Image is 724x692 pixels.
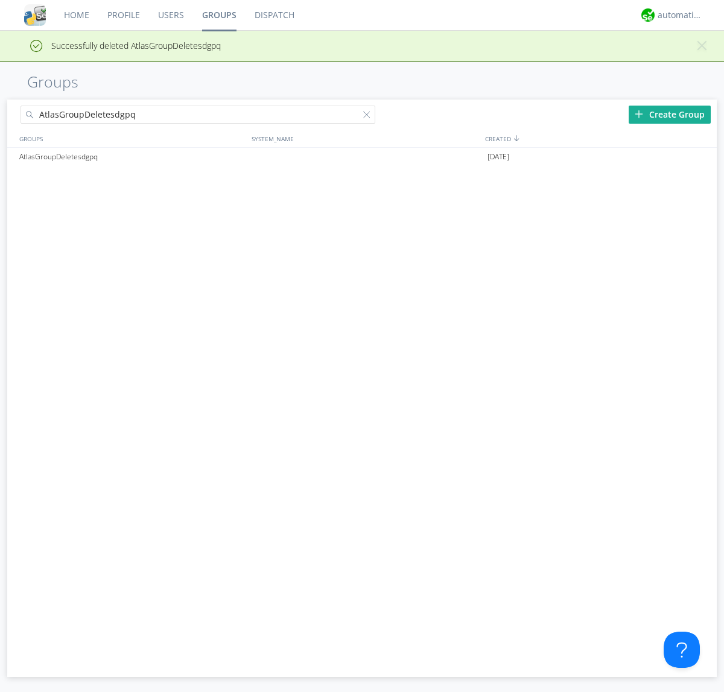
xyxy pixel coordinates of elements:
[249,130,482,147] div: SYSTEM_NAME
[482,130,717,147] div: CREATED
[16,148,249,166] div: AtlasGroupDeletesdgpq
[21,106,375,124] input: Search groups
[487,148,509,166] span: [DATE]
[629,106,711,124] div: Create Group
[24,4,46,26] img: cddb5a64eb264b2086981ab96f4c1ba7
[9,40,221,51] span: Successfully deleted AtlasGroupDeletesdgpq
[658,9,703,21] div: automation+atlas
[641,8,655,22] img: d2d01cd9b4174d08988066c6d424eccd
[7,148,717,166] a: AtlasGroupDeletesdgpq[DATE]
[16,130,246,147] div: GROUPS
[664,632,700,668] iframe: Toggle Customer Support
[635,110,643,118] img: plus.svg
